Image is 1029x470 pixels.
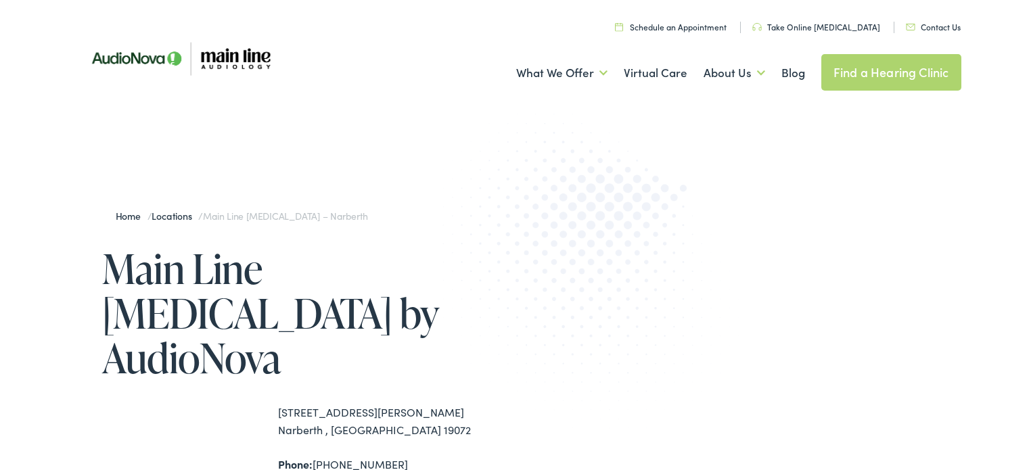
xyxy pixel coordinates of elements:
a: Virtual Care [624,48,687,98]
a: Find a Hearing Clinic [821,54,961,91]
a: About Us [704,48,765,98]
a: What We Offer [516,48,608,98]
img: utility icon [906,24,915,30]
a: Locations [152,209,198,222]
img: utility icon [615,22,623,31]
img: utility icon [752,23,762,31]
div: [STREET_ADDRESS][PERSON_NAME] Narberth , [GEOGRAPHIC_DATA] 19072 [278,404,515,438]
a: Schedule an Appointment [615,21,727,32]
a: Home [116,209,147,222]
h1: Main Line [MEDICAL_DATA] by AudioNova [102,246,515,380]
a: Blog [781,48,805,98]
span: Main Line [MEDICAL_DATA] – Narberth [203,209,367,222]
a: Take Online [MEDICAL_DATA] [752,21,880,32]
span: / / [116,209,368,222]
a: Contact Us [906,21,961,32]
